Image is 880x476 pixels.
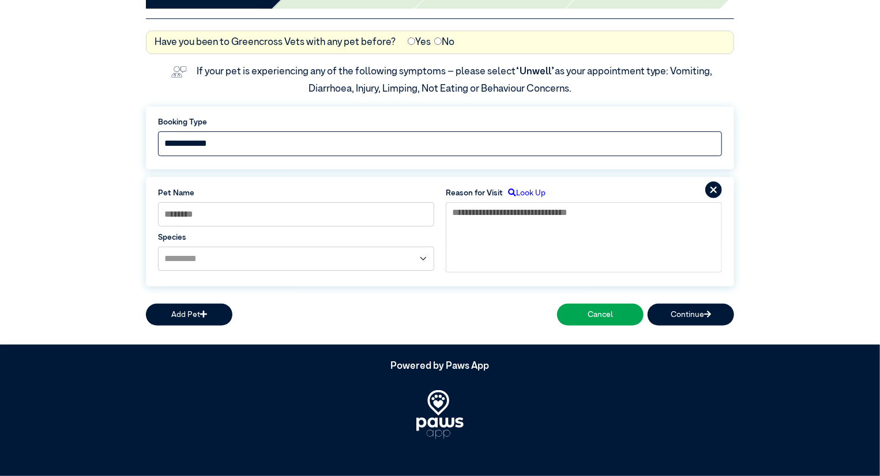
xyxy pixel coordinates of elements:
label: Booking Type [158,116,722,128]
label: Pet Name [158,187,434,199]
label: Yes [408,35,431,50]
img: PawsApp [416,390,464,439]
label: Species [158,232,434,243]
label: Look Up [503,187,546,199]
span: “Unwell” [516,67,555,77]
button: Cancel [557,304,644,325]
input: Yes [408,37,415,45]
input: No [434,37,442,45]
h5: Powered by Paws App [146,361,734,372]
button: Continue [648,304,734,325]
label: No [434,35,454,50]
label: If your pet is experiencing any of the following symptoms – please select as your appointment typ... [197,67,714,94]
img: vet [167,62,191,82]
label: Reason for Visit [446,187,503,199]
label: Have you been to Greencross Vets with any pet before? [155,35,396,50]
button: Add Pet [146,304,232,325]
